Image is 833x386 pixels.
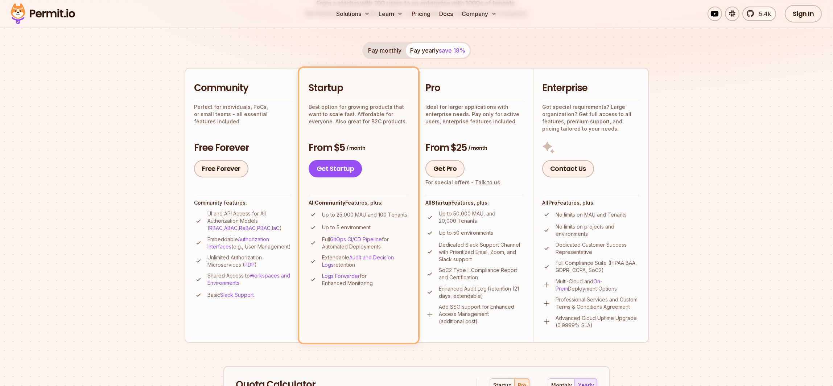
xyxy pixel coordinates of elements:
p: Shared Access to [207,272,292,287]
p: Unlimited Authorization Microservices ( ) [207,254,292,268]
p: Up to 25,000 MAU and 100 Tenants [322,211,407,218]
a: Slack Support [220,292,254,298]
p: UI and API Access for All Authorization Models ( , , , , ) [207,210,292,232]
a: GitOps CI/CD Pipeline [330,236,382,242]
img: Permit logo [7,1,78,26]
span: / month [346,144,365,152]
p: Dedicated Slack Support Channel with Prioritized Email, Zoom, and Slack support [439,241,524,263]
a: ABAC [224,225,238,231]
h2: Community [194,82,292,95]
p: Professional Services and Custom Terms & Conditions Agreement [556,296,639,311]
p: Dedicated Customer Success Representative [556,241,639,256]
a: ReBAC [239,225,256,231]
a: PBAC [257,225,271,231]
p: No limits on projects and environments [556,223,639,238]
a: Pricing [409,7,433,21]
p: Perfect for individuals, PoCs, or small teams - all essential features included. [194,103,292,125]
p: Up to 5 environment [322,224,371,231]
h3: From $5 [309,141,409,155]
p: Extendable retention [322,254,409,268]
h2: Enterprise [542,82,639,95]
a: RBAC [209,225,223,231]
strong: Pro [548,200,557,206]
a: Audit and Decision Logs [322,254,394,268]
a: Contact Us [542,160,594,177]
a: Authorization Interfaces [207,236,269,250]
p: Basic [207,291,254,299]
button: Company [459,7,500,21]
div: For special offers - [425,179,500,186]
button: Learn [376,7,406,21]
p: SoC2 Type II Compliance Report and Certification [439,267,524,281]
button: Pay monthly [364,43,406,58]
p: Advanced Cloud Uptime Upgrade (0.9999% SLA) [556,315,639,329]
h3: From $25 [425,141,524,155]
h3: Free Forever [194,141,292,155]
a: Get Startup [309,160,362,177]
h4: All Features, plus: [542,199,639,206]
h2: Pro [425,82,524,95]
p: Got special requirements? Large organization? Get full access to all features, premium support, a... [542,103,639,132]
h2: Startup [309,82,409,95]
p: Ideal for larger applications with enterprise needs. Pay only for active users, enterprise featur... [425,103,524,125]
a: Docs [436,7,456,21]
p: Add SSO support for Enhanced Access Management (additional cost) [439,303,524,325]
p: Multi-Cloud and Deployment Options [556,278,639,292]
a: PDP [244,262,255,268]
p: Embeddable (e.g., User Management) [207,236,292,250]
a: IaC [272,225,280,231]
strong: Startup [432,200,451,206]
p: Best option for growing products that want to scale fast. Affordable for everyone. Also great for... [309,103,409,125]
h4: All Features, plus: [425,199,524,206]
p: No limits on MAU and Tenants [556,211,627,218]
a: On-Prem [556,278,602,292]
button: Solutions [333,7,373,21]
h4: Community features: [194,199,292,206]
p: for Enhanced Monitoring [322,272,409,287]
p: Up to 50 environments [439,229,493,237]
a: Sign In [785,5,822,22]
a: 5.4k [742,7,776,21]
span: 5.4k [755,9,771,18]
p: Full Compliance Suite (HIPAA BAA, GDPR, CCPA, SoC2) [556,259,639,274]
h4: All Features, plus: [309,199,409,206]
a: Free Forever [194,160,248,177]
span: / month [468,144,487,152]
p: Full for Automated Deployments [322,236,409,250]
strong: Community [315,200,345,206]
p: Enhanced Audit Log Retention (21 days, extendable) [439,285,524,300]
p: Up to 50,000 MAU, and 20,000 Tenants [439,210,524,225]
a: Logs Forwarder [322,273,360,279]
a: Get Pro [425,160,465,177]
a: Talk to us [475,179,500,185]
